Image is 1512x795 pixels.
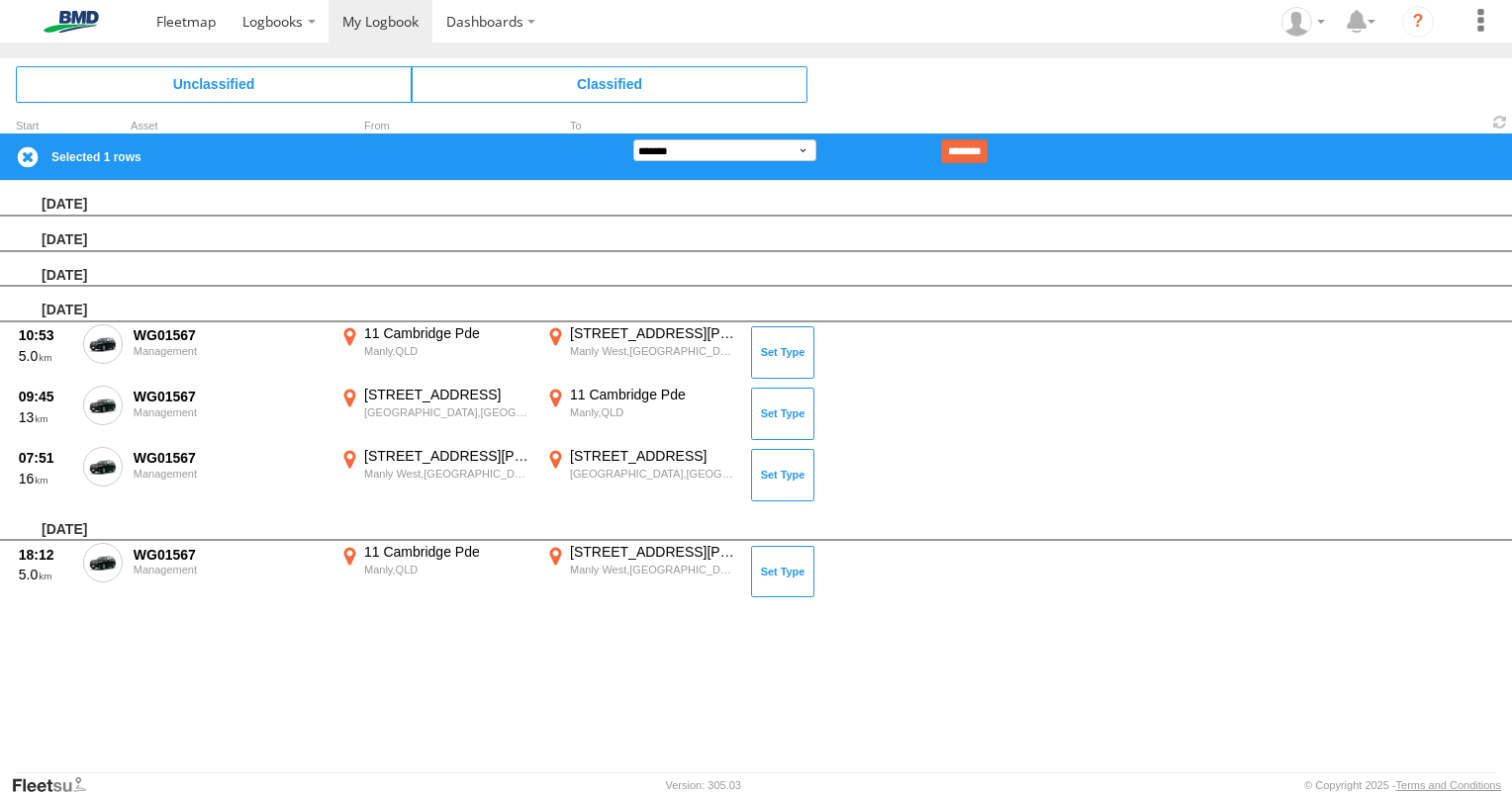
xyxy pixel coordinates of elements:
[131,122,329,132] div: Asset
[336,386,534,443] label: Click to View Event Location
[16,122,75,132] div: Click to Sort
[364,467,531,481] div: Manly West,[GEOGRAPHIC_DATA]
[19,449,72,467] div: 07:51
[134,468,326,480] div: Management
[336,122,534,132] div: From
[542,122,740,132] div: To
[16,66,412,102] span: Click to view Unclassified Trips
[336,447,534,504] label: Click to View Event Location
[570,543,737,561] div: [STREET_ADDRESS][PERSON_NAME]
[751,388,814,439] button: Click to Set
[134,546,326,564] div: WG01567
[11,775,102,795] a: Visit our Website
[336,543,534,600] label: Click to View Event Location
[134,345,326,357] div: Management
[364,447,531,465] div: [STREET_ADDRESS][PERSON_NAME]
[19,408,72,426] div: 13
[1488,113,1512,132] span: Refresh
[570,467,737,481] div: [GEOGRAPHIC_DATA],[GEOGRAPHIC_DATA]
[16,145,40,169] label: Clear Selection
[570,344,737,358] div: Manly West,[GEOGRAPHIC_DATA]
[666,779,741,791] div: Version: 305.03
[19,388,72,405] div: 09:45
[751,449,814,500] button: Click to Set
[364,324,531,342] div: 11 Cambridge Pde
[134,388,326,405] div: WG01567
[364,405,531,419] div: [GEOGRAPHIC_DATA],[GEOGRAPHIC_DATA]
[570,324,737,342] div: [STREET_ADDRESS][PERSON_NAME]
[364,344,531,358] div: Manly,QLD
[364,543,531,561] div: 11 Cambridge Pde
[134,564,326,575] div: Management
[412,66,807,102] span: Click to view Classified Trips
[1396,779,1501,791] a: Terms and Conditions
[364,563,531,576] div: Manly,QLD
[20,11,123,33] img: bmd-logo.svg
[19,566,72,583] div: 5.0
[542,543,740,600] label: Click to View Event Location
[751,546,814,597] button: Click to Set
[19,347,72,365] div: 5.0
[1275,7,1332,37] div: Matt Beggs
[19,546,72,564] div: 18:12
[19,326,72,344] div: 10:53
[751,326,814,378] button: Click to Set
[134,449,326,467] div: WG01567
[1402,6,1434,38] i: ?
[19,470,72,487] div: 16
[570,563,737,576] div: Manly West,[GEOGRAPHIC_DATA]
[336,324,534,382] label: Click to View Event Location
[542,386,740,443] label: Click to View Event Location
[570,447,737,465] div: [STREET_ADDRESS]
[1304,779,1501,791] div: © Copyright 2025 -
[364,386,531,403] div: [STREET_ADDRESS]
[570,405,737,419] div: Manly,QLD
[134,326,326,344] div: WG01567
[570,386,737,403] div: 11 Cambridge Pde
[542,324,740,382] label: Click to View Event Location
[134,406,326,418] div: Management
[542,447,740,504] label: Click to View Event Location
